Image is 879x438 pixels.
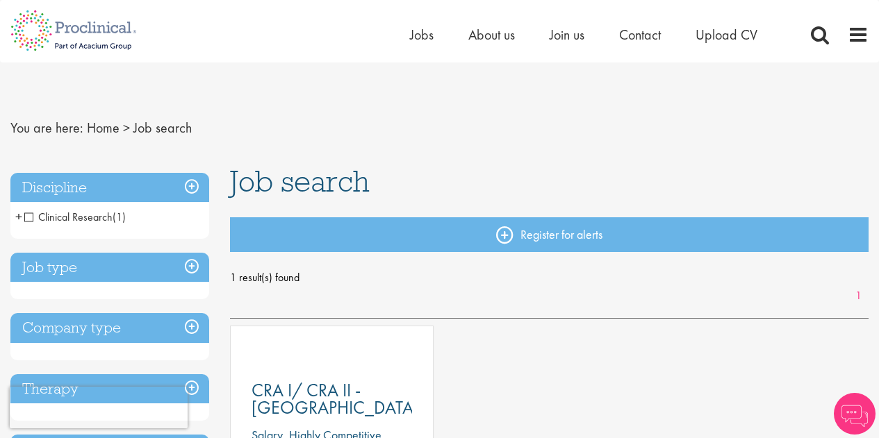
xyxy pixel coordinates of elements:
h3: Company type [10,313,209,343]
a: CRA I/ CRA II - [GEOGRAPHIC_DATA] [252,382,412,416]
a: Contact [619,26,661,44]
span: You are here: [10,119,83,137]
span: Clinical Research [24,210,126,224]
h3: Therapy [10,374,209,404]
span: Job search [133,119,192,137]
h3: Discipline [10,173,209,203]
span: Clinical Research [24,210,113,224]
span: CRA I/ CRA II - [GEOGRAPHIC_DATA] [252,378,419,419]
h3: Job type [10,253,209,283]
span: Job search [230,162,370,200]
a: About us [468,26,515,44]
a: Register for alerts [230,217,869,252]
a: breadcrumb link [87,119,120,137]
a: Jobs [410,26,434,44]
iframe: reCAPTCHA [10,387,188,428]
a: Join us [550,26,584,44]
span: + [15,206,22,227]
img: Chatbot [834,393,876,435]
span: > [123,119,130,137]
span: 1 result(s) found [230,267,869,288]
a: Upload CV [696,26,757,44]
a: 1 [848,288,869,304]
span: (1) [113,210,126,224]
